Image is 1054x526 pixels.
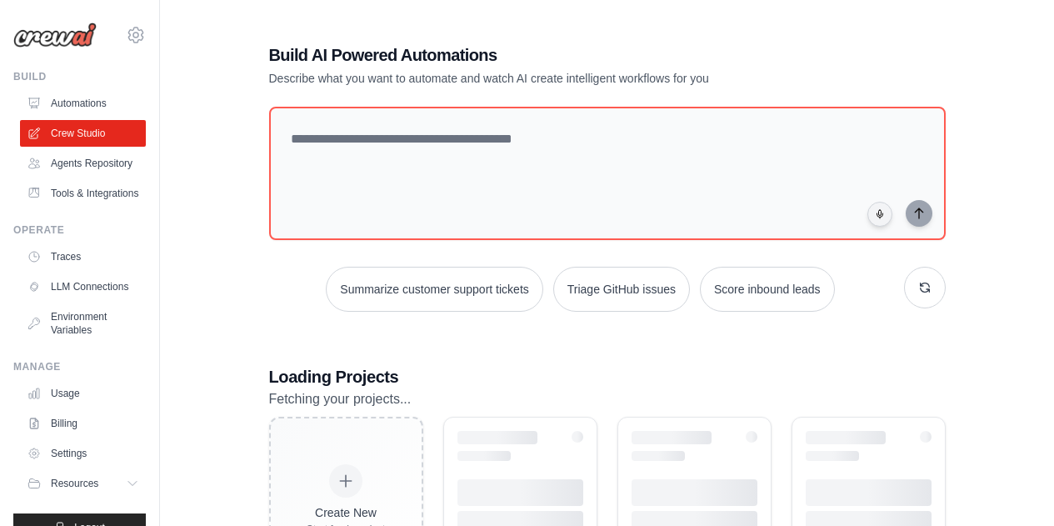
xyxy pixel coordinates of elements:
img: Logo [13,23,97,48]
a: Settings [20,440,146,467]
button: Resources [20,470,146,497]
button: Triage GitHub issues [553,267,690,312]
a: Agents Repository [20,150,146,177]
p: Describe what you want to automate and watch AI create intelligent workflows for you [269,70,829,87]
span: Resources [51,477,98,490]
button: Summarize customer support tickets [326,267,542,312]
a: Traces [20,243,146,270]
a: Crew Studio [20,120,146,147]
div: Manage [13,360,146,373]
a: Tools & Integrations [20,180,146,207]
a: Environment Variables [20,303,146,343]
p: Fetching your projects... [269,388,946,410]
a: Automations [20,90,146,117]
h3: Loading Projects [269,365,946,388]
h1: Build AI Powered Automations [269,43,829,67]
div: Build [13,70,146,83]
div: Create New [307,504,386,521]
button: Click to speak your automation idea [867,202,892,227]
button: Score inbound leads [700,267,835,312]
button: Get new suggestions [904,267,946,308]
div: Operate [13,223,146,237]
a: Billing [20,410,146,437]
a: Usage [20,380,146,407]
a: LLM Connections [20,273,146,300]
